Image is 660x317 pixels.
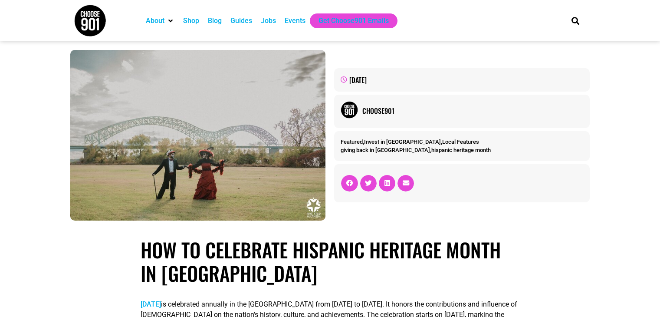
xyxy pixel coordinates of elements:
a: Shop [183,16,199,26]
a: hispanic heritage month [431,147,491,153]
a: Blog [208,16,222,26]
div: Share on linkedin [379,175,395,192]
a: Events [285,16,305,26]
a: Invest in [GEOGRAPHIC_DATA] [364,139,441,145]
h1: How to Celebrate Hispanic Heritage Month in [GEOGRAPHIC_DATA] [141,238,519,285]
a: Get Choose901 Emails [319,16,389,26]
a: Local Features [442,139,479,145]
div: Share on twitter [360,175,377,192]
div: Share on facebook [341,175,358,192]
nav: Main nav [141,13,556,28]
a: Choose901 [362,106,583,116]
div: Search [568,13,582,28]
span: , [341,147,491,153]
a: [DATE] [141,300,161,308]
span: , , [341,139,479,145]
a: giving back in [GEOGRAPHIC_DATA] [341,147,430,153]
time: [DATE] [349,75,367,85]
div: Share on email [397,175,414,192]
img: Picture of Choose901 [341,101,358,119]
a: Jobs [261,16,276,26]
a: Featured [341,139,363,145]
a: About [146,16,164,26]
div: About [141,13,179,28]
a: Guides [230,16,252,26]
